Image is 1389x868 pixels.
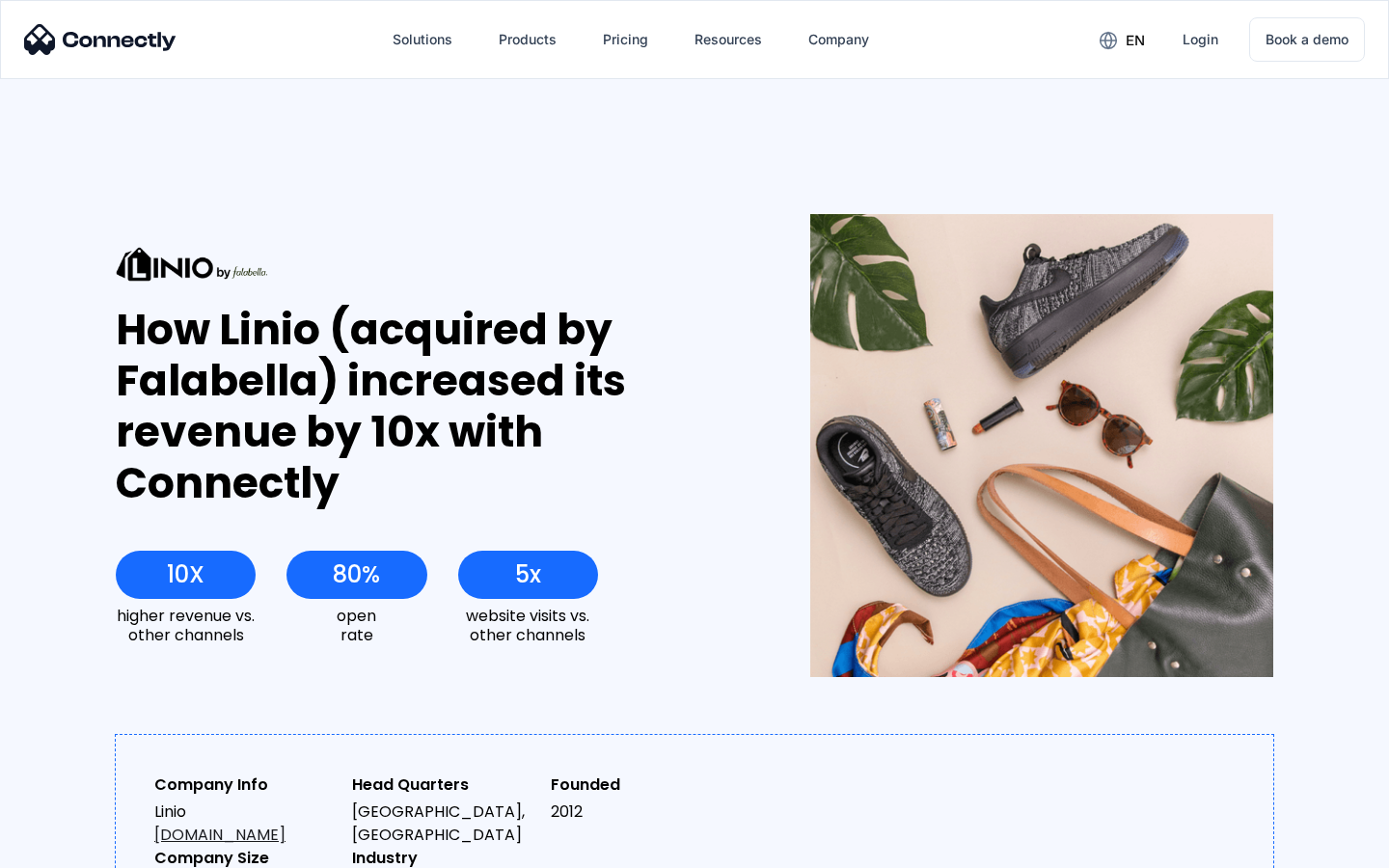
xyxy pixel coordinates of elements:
div: 10X [167,561,204,588]
div: website visits vs. other channels [458,607,598,643]
div: Linio [154,800,337,847]
div: Company Info [154,773,337,797]
div: higher revenue vs. other channels [116,607,256,643]
a: [DOMAIN_NAME] [154,824,286,846]
div: 5x [515,561,541,588]
ul: Language list [39,834,116,861]
div: open rate [286,607,426,643]
div: en [1084,25,1159,54]
div: Products [483,16,572,63]
div: Company [808,26,869,53]
div: 2012 [551,800,733,824]
div: Resources [694,26,762,53]
div: Founded [551,773,733,797]
div: How Linio (acquired by Falabella) increased its revenue by 10x with Connectly [116,305,740,508]
div: en [1126,27,1145,54]
div: Head Quarters [352,773,534,797]
div: Solutions [377,16,468,63]
div: Pricing [603,26,648,53]
div: Resources [679,16,777,63]
div: [GEOGRAPHIC_DATA], [GEOGRAPHIC_DATA] [352,800,534,847]
a: Login [1167,16,1234,63]
aside: Language selected: English [19,834,116,861]
img: Connectly Logo [24,24,177,55]
a: Book a demo [1249,17,1365,62]
div: Solutions [393,26,452,53]
div: Company [793,16,885,63]
a: Pricing [587,16,664,63]
div: Products [499,26,557,53]
div: 80% [333,561,380,588]
div: Login [1183,26,1218,53]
